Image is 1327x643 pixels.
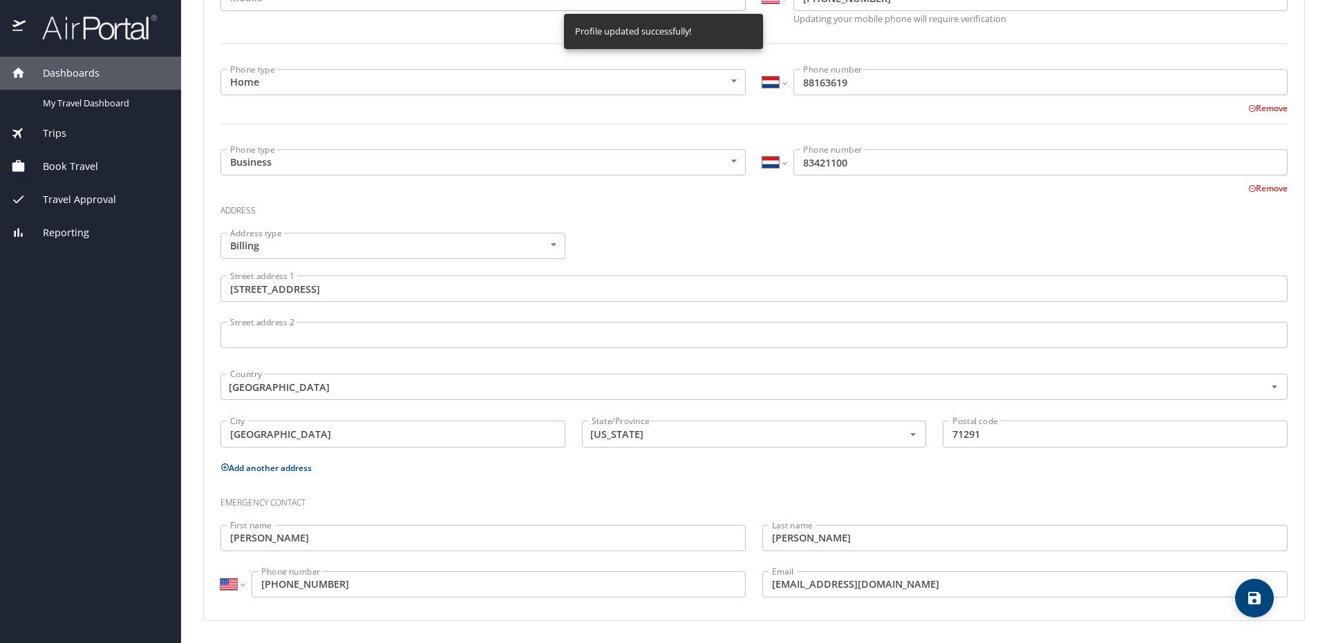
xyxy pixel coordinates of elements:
button: Remove [1248,102,1288,114]
div: Profile updated successfully! [575,18,691,45]
div: Billing [220,233,565,259]
button: save [1235,579,1274,617]
button: Add another address [220,462,312,474]
span: My Travel Dashboard [43,97,164,110]
span: Travel Approval [26,192,116,207]
span: Trips [26,126,66,141]
img: icon-airportal.png [12,14,27,41]
span: Reporting [26,225,89,240]
img: airportal-logo.png [27,14,157,41]
h3: Emergency contact [220,488,1288,511]
div: Home [220,69,746,95]
p: Updating your mobile phone will require verification [793,15,1288,23]
button: Remove [1248,182,1288,194]
button: Open [905,426,921,443]
span: Book Travel [26,159,98,174]
h3: Address [220,195,1288,219]
div: Business [220,149,746,175]
button: Open [1266,378,1283,395]
span: Dashboards [26,66,100,81]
